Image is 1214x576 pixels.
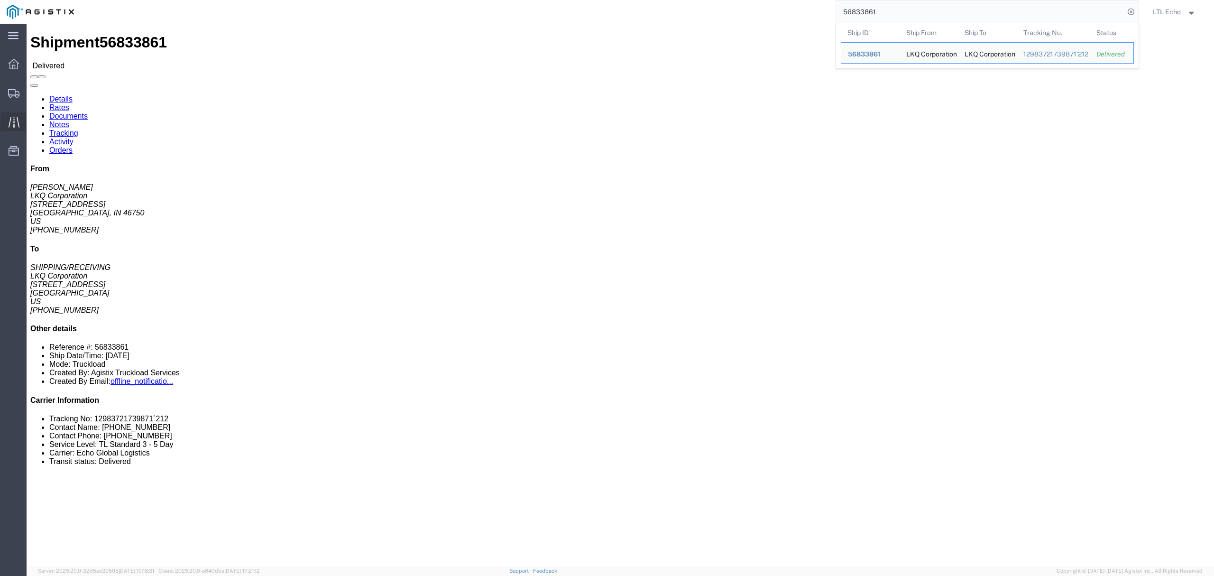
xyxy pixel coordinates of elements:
th: Ship ID [841,23,900,42]
span: Server: 2025.20.0-32d5ea39505 [38,568,154,574]
table: Search Results [841,23,1139,68]
span: LTL Echo [1153,7,1181,17]
span: Client: 2025.20.0-e640dba [158,568,260,574]
div: 56833861 [848,49,893,59]
th: Status [1090,23,1134,42]
span: Copyright © [DATE]-[DATE] Agistix Inc., All Rights Reserved [1057,567,1203,575]
a: Feedback [533,568,557,574]
th: Tracking Nu. [1017,23,1090,42]
span: 56833861 [848,50,881,58]
span: [DATE] 17:21:12 [224,568,260,574]
div: 12983721739871`212 [1023,49,1084,59]
div: LKQ Corporation [965,43,1010,63]
span: [DATE] 10:18:31 [119,568,154,574]
a: Support [509,568,533,574]
th: Ship From [900,23,958,42]
img: logo [7,5,74,19]
div: LKQ Corporation [906,43,952,63]
th: Ship To [958,23,1017,42]
input: Search for shipment number, reference number [836,0,1124,23]
div: Delivered [1096,49,1127,59]
iframe: FS Legacy Container [27,24,1214,566]
button: LTL Echo [1152,6,1201,18]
